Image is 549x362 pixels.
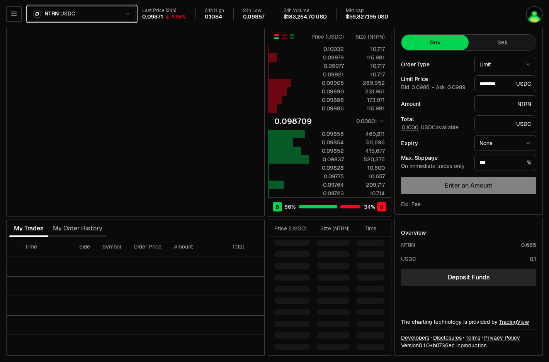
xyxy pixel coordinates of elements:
button: Limit [474,57,536,72]
a: Disclosures [433,334,462,342]
div: 0.09854 [309,139,344,146]
div: 24h High [205,8,224,14]
span: Ask [436,84,466,91]
span: S [380,203,384,211]
div: Time [356,225,377,232]
div: Expiry [401,140,468,146]
div: 173,971 [350,96,385,104]
div: 209,717 [350,181,385,189]
div: 115,981 [350,54,385,61]
a: Privacy Policy [484,334,520,342]
div: 0.09723 [309,189,344,197]
div: 0.09905 [309,79,344,87]
button: Sell [469,35,536,50]
div: 0.09871 [142,14,163,20]
th: Time [19,237,73,257]
div: 24h Low [243,8,265,14]
div: Mkt cap [346,8,388,14]
div: 0.09828 [309,164,344,172]
button: My Order History [48,221,107,236]
div: Price ( USDC ) [309,33,344,41]
div: 10,717 [350,71,385,78]
div: $59,827,195 USD [346,14,388,20]
div: 289,952 [350,79,385,87]
button: Show Sell Orders Only [281,34,287,40]
div: 0.09921 [309,71,344,78]
span: USDC available [401,124,459,131]
div: 0.09857 [243,14,265,20]
div: Price ( USDC ) [274,225,310,232]
button: Show Buy Orders Only [289,34,295,40]
div: Size ( NTRN ) [350,33,385,41]
div: 10,717 [350,45,385,53]
a: Developers [401,334,429,342]
img: ann [527,7,542,22]
div: Amount [401,101,468,107]
img: NTRN Logo [34,10,41,17]
div: Version 0.1.0 + in production [401,342,536,349]
div: USDC [401,255,416,263]
a: TradingView [499,318,529,325]
div: 0.685 [521,241,536,249]
th: Symbol [96,237,127,257]
div: 0.09852 [309,147,344,155]
div: 520,376 [350,156,385,163]
div: Size ( NTRN ) [317,225,350,232]
a: Terms [466,334,480,342]
button: 0.00001 [354,117,385,126]
div: 0.09886 [309,105,344,112]
div: 311,696 [350,139,385,146]
span: 34 % [364,203,375,211]
th: Side [73,237,96,257]
div: Order Type [401,62,468,67]
div: 0.09764 [309,181,344,189]
div: Last Price (24h) [142,8,186,14]
div: Overview [401,229,426,237]
div: Limit Price [401,76,468,82]
div: 231,961 [350,88,385,95]
button: My Trades [9,221,48,236]
div: The charting technology is provided by [401,318,536,326]
button: 0.0986 [411,84,430,90]
span: B [275,203,279,211]
div: 10,657 [350,173,385,180]
div: 10,714 [350,189,385,197]
button: Buy [401,35,469,50]
div: USDC [474,75,536,92]
div: 115,981 [350,105,385,112]
button: 0.1000 [401,124,419,130]
th: Amount [168,237,226,257]
button: Show Buy and Sell Orders [274,34,280,40]
div: Est. Fee [401,200,421,208]
div: % [474,154,536,171]
div: 0.1 [530,255,536,263]
div: On immediate trades only [401,163,468,170]
span: 66 % [284,203,296,211]
th: Order Price [127,237,168,257]
span: NTRN [44,10,59,17]
div: 415,677 [350,147,385,155]
div: 0.09888 [309,96,344,104]
div: 10,600 [350,164,385,172]
button: None [474,135,536,151]
span: Bid - [401,84,434,91]
div: NTRN [474,95,536,112]
div: $183,264.70 USD [284,14,327,20]
div: USDC [474,115,536,132]
iframe: Financial Chart [7,28,264,216]
span: b0736ecdf04740874dce99dfb90a19d87761c153 [433,342,455,349]
div: 0.09977 [309,62,344,70]
div: 0.1084 [205,14,222,20]
div: 0.09890 [309,88,344,95]
div: 0.09979 [309,54,344,61]
div: 10,717 [350,62,385,70]
div: NTRN [401,241,415,249]
div: Total [401,117,468,122]
button: 0.0989 [447,84,466,90]
button: Select all [13,244,19,250]
div: 24h Volume [284,8,327,14]
th: Total [226,237,284,257]
div: Max. Slippage [401,155,468,161]
div: 0.09837 [309,156,344,163]
div: 0.098709 [274,116,312,127]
